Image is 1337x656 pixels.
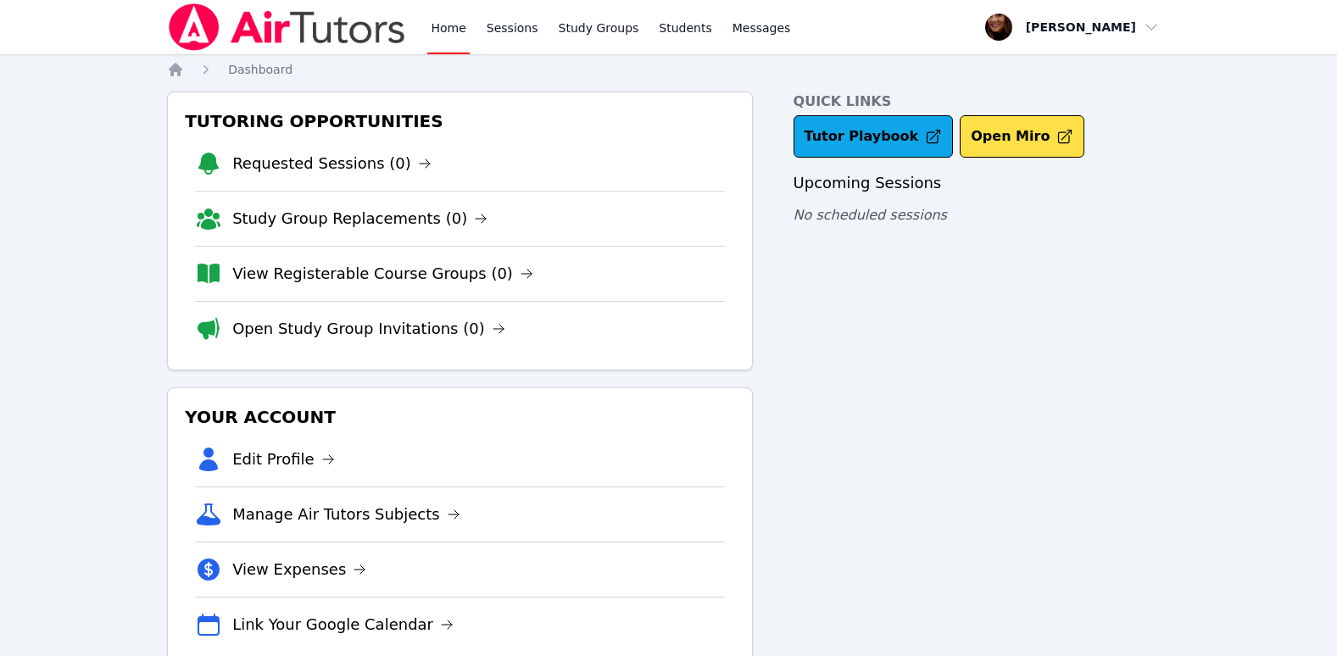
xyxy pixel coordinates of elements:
[232,613,454,637] a: Link Your Google Calendar
[960,115,1084,158] button: Open Miro
[232,207,487,231] a: Study Group Replacements (0)
[232,448,335,471] a: Edit Profile
[794,207,947,223] span: No scheduled sessions
[167,3,407,51] img: Air Tutors
[181,106,738,136] h3: Tutoring Opportunities
[232,152,432,175] a: Requested Sessions (0)
[181,402,738,432] h3: Your Account
[733,19,791,36] span: Messages
[228,63,292,76] span: Dashboard
[232,317,505,341] a: Open Study Group Invitations (0)
[232,262,533,286] a: View Registerable Course Groups (0)
[167,61,1170,78] nav: Breadcrumb
[232,558,366,581] a: View Expenses
[232,503,460,526] a: Manage Air Tutors Subjects
[794,92,1170,112] h4: Quick Links
[228,61,292,78] a: Dashboard
[794,115,954,158] a: Tutor Playbook
[794,171,1170,195] h3: Upcoming Sessions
